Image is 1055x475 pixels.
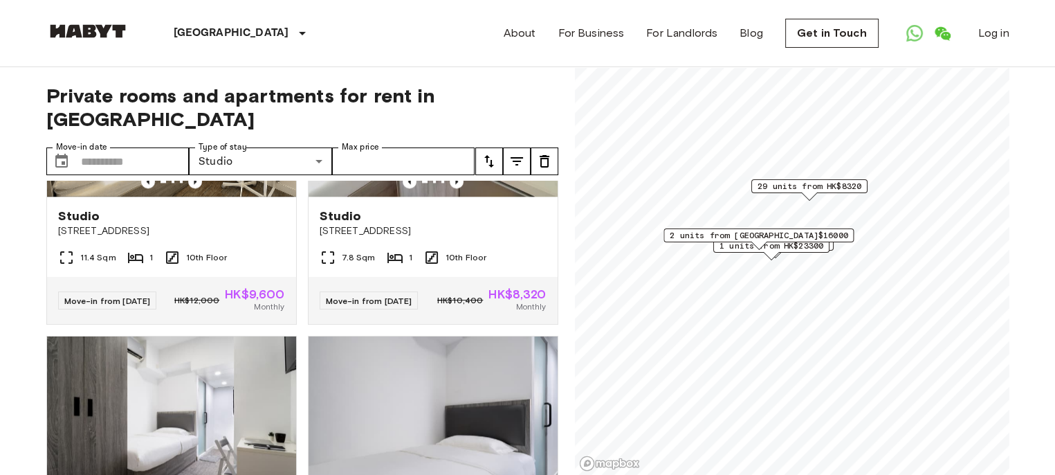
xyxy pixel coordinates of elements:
[503,147,531,175] button: tune
[58,224,285,238] span: [STREET_ADDRESS]
[531,147,558,175] button: tune
[174,294,219,307] span: HK$12,000
[785,19,879,48] a: Get in Touch
[579,456,640,472] a: Mapbox logo
[751,179,867,201] div: Map marker
[46,84,558,131] span: Private rooms and apartments for rent in [GEOGRAPHIC_DATA]
[558,25,624,42] a: For Business
[403,174,416,188] button: Previous image
[174,25,289,42] p: [GEOGRAPHIC_DATA]
[48,147,75,175] button: Choose date
[450,174,464,188] button: Previous image
[56,141,107,153] label: Move-in date
[225,288,284,301] span: HK$9,600
[320,208,362,224] span: Studio
[978,25,1009,42] a: Log in
[199,141,247,153] label: Type of stay
[46,24,129,38] img: Habyt
[409,251,412,264] span: 1
[475,147,503,175] button: tune
[437,294,483,307] span: HK$10,400
[928,19,956,47] a: Open WeChat
[504,25,536,42] a: About
[342,141,379,153] label: Max price
[646,25,717,42] a: For Landlords
[488,288,546,301] span: HK$8,320
[663,228,854,250] div: Map marker
[320,224,547,238] span: [STREET_ADDRESS]
[740,25,763,42] a: Blog
[149,251,153,264] span: 1
[326,296,412,306] span: Move-in from [DATE]
[64,296,151,306] span: Move-in from [DATE]
[141,174,155,188] button: Previous image
[515,301,546,313] span: Monthly
[342,251,376,264] span: 7.8 Sqm
[80,251,116,264] span: 11.4 Sqm
[58,208,100,224] span: Studio
[446,251,487,264] span: 10th Floor
[186,251,228,264] span: 10th Floor
[189,147,332,175] div: Studio
[188,174,202,188] button: Previous image
[254,301,284,313] span: Monthly
[670,229,847,242] span: 2 units from [GEOGRAPHIC_DATA]$16000
[757,180,861,192] span: 29 units from HK$8320
[901,19,928,47] a: Open WhatsApp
